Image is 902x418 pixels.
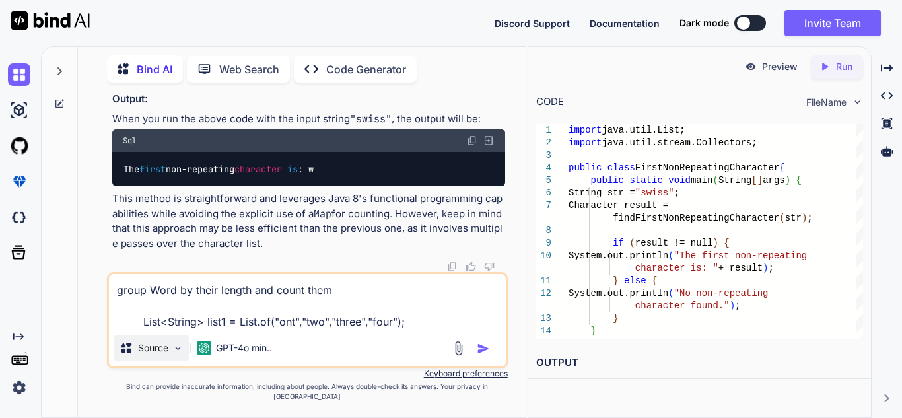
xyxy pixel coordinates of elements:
p: GPT-4o min.. [216,341,272,355]
div: 7 [536,199,551,212]
h2: OUTPUT [528,347,872,378]
span: ( [779,213,784,223]
span: ) [763,263,768,273]
span: ) [802,213,807,223]
span: Documentation [590,18,660,29]
span: Dark mode [679,17,729,30]
img: chevron down [852,96,863,108]
div: 9 [536,237,551,250]
span: "swiss" [635,188,674,198]
span: if [613,238,624,248]
span: first [139,163,166,175]
button: Discord Support [495,17,570,30]
code: Map [314,207,331,221]
span: [ [751,175,757,186]
span: import [569,125,602,135]
button: Documentation [590,17,660,30]
p: Source [138,341,168,355]
span: } [590,326,596,336]
span: + result [718,263,763,273]
img: GPT-4o mini [197,341,211,355]
img: Pick Models [172,343,184,354]
span: public [590,175,623,186]
p: Preview [762,60,798,73]
span: ; [674,188,679,198]
img: premium [8,170,30,193]
div: 5 [536,174,551,187]
span: character [234,163,282,175]
p: Bind AI [137,61,172,77]
span: java.util.stream.Collectors; [602,137,757,148]
span: { [796,175,801,186]
img: darkCloudIdeIcon [8,206,30,228]
div: 11 [536,275,551,287]
img: icon [477,342,490,355]
span: public [569,162,602,173]
img: githubLight [8,135,30,157]
img: ai-studio [8,99,30,122]
span: ; [735,300,740,311]
span: Sql [123,135,137,146]
span: ( [668,288,674,298]
span: "No non-repeating [674,288,768,298]
span: else [624,275,646,286]
img: like [466,261,476,272]
textarea: group Word by their length and count them List<String> list1 = List.of("ont","two","three","four"); [109,274,506,330]
p: Bind can provide inaccurate information, including about people. Always double-check its answers.... [107,382,508,401]
p: Web Search [219,61,279,77]
div: 6 [536,187,551,199]
span: ( [629,238,635,248]
span: String [718,175,751,186]
span: str [785,213,802,223]
div: 4 [536,162,551,174]
span: result != null [635,238,713,248]
span: ; [807,213,812,223]
p: When you run the above code with the input string , the output will be: [112,112,505,127]
img: dislike [484,261,495,272]
code: The non repeating : w [123,162,315,176]
div: 3 [536,149,551,162]
span: FirstNonRepeatingCharacter [635,162,779,173]
span: ) [712,238,718,248]
span: ) [730,300,735,311]
span: System.out.println [569,288,668,298]
span: } [613,275,618,286]
span: String str = [569,188,635,198]
img: Open in Browser [483,135,495,147]
span: Discord Support [495,18,570,29]
img: copy [447,261,458,272]
div: 14 [536,325,551,337]
span: args [763,175,785,186]
span: ( [668,250,674,261]
div: 13 [536,312,551,325]
span: ) [785,175,790,186]
h3: Output: [112,92,505,107]
span: - [182,163,187,175]
span: } [613,313,618,324]
span: { [724,238,729,248]
div: 8 [536,225,551,237]
img: attachment [451,341,466,356]
span: ; [768,263,773,273]
code: "swiss" [350,112,392,125]
span: class [607,162,635,173]
span: ] [757,175,763,186]
div: CODE [536,94,564,110]
p: Run [836,60,852,73]
p: Code Generator [326,61,406,77]
img: settings [8,376,30,399]
span: findFirstNonRepeatingCharacter [613,213,779,223]
img: copy [467,135,477,146]
span: { [779,162,784,173]
span: ( [712,175,718,186]
span: character found." [635,300,730,311]
span: { [652,275,657,286]
img: preview [745,61,757,73]
span: main [691,175,713,186]
span: static [629,175,662,186]
div: 15 [536,337,551,350]
button: Invite Team [784,10,881,36]
span: java.util.List; [602,125,685,135]
div: 1 [536,124,551,137]
span: is [287,163,298,175]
